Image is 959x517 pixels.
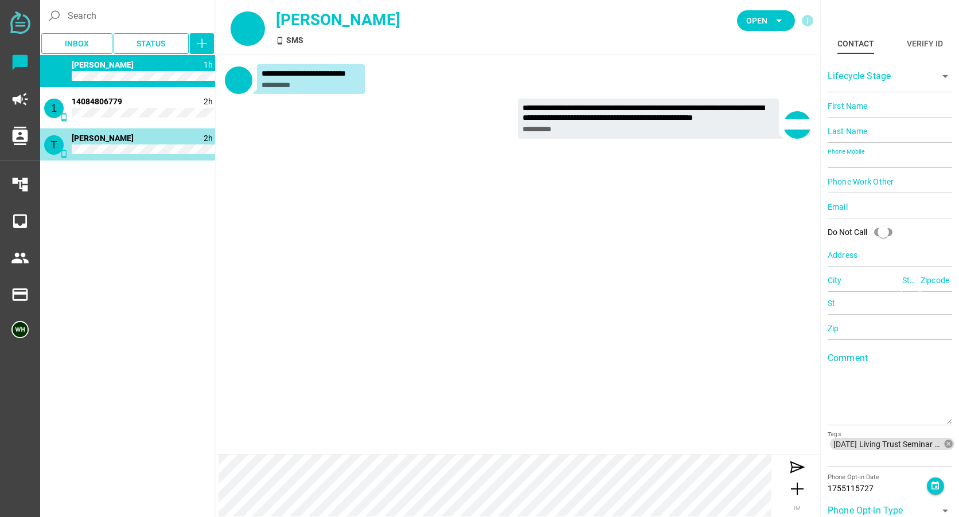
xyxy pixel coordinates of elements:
[72,134,134,143] span: 14089662377
[828,292,952,315] input: St
[828,226,867,238] div: Do Not Call
[11,127,29,145] i: contacts
[801,14,814,28] i: info
[921,269,952,292] input: Zipcode
[60,113,68,122] i: SMS
[51,102,57,114] span: 1
[11,285,29,304] i: payment
[737,10,795,31] button: Open
[828,195,952,218] input: Email
[828,473,927,483] div: Phone Opt-in Date
[828,145,952,168] input: Phone Mobile
[10,11,30,34] img: svg+xml;base64,PD94bWwgdmVyc2lvbj0iMS4wIiBlbmNvZGluZz0iVVRGLTgiPz4KPHN2ZyB2ZXJzaW9uPSIxLjEiIHZpZX...
[114,33,189,54] button: Status
[828,317,952,340] input: Zip
[276,34,567,46] div: SMS
[204,97,213,106] span: 1755118407
[65,37,89,50] span: Inbox
[72,60,134,69] span: 16507843158
[944,439,954,449] i: cancel
[828,221,899,244] div: Do Not Call
[828,269,901,292] input: City
[276,37,284,45] i: SMS
[276,8,567,32] div: [PERSON_NAME]
[828,357,952,424] textarea: Comment
[938,69,952,83] i: arrow_drop_down
[50,139,57,151] span: T
[11,175,29,194] i: account_tree
[828,170,952,193] input: Phone Work Other
[204,60,213,69] span: 1755122538
[204,134,213,143] span: 1755117977
[60,76,68,85] i: SMS
[746,14,767,28] span: Open
[11,53,29,72] i: chat_bubble
[828,120,952,143] input: Last Name
[794,505,801,511] span: IM
[828,95,952,117] input: First Name
[828,483,927,495] div: 1755115727
[11,249,29,267] i: people
[11,321,29,338] img: 5edff51079ed9903661a2266-30.png
[907,37,943,50] div: Verify ID
[11,90,29,108] i: campaign
[828,244,952,267] input: Address
[137,37,165,50] span: Status
[72,97,122,106] span: 14084806779
[833,439,943,449] span: [DATE] Living Trust Seminar 1 seat reminder.csv
[828,452,952,466] input: [DATE] Living Trust Seminar 1 seat reminder.csvTags
[41,33,112,54] button: Inbox
[60,150,68,158] i: SMS
[11,212,29,230] i: inbox
[772,14,786,28] i: arrow_drop_down
[930,481,940,491] i: event
[902,269,919,292] input: State
[837,37,874,50] div: Contact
